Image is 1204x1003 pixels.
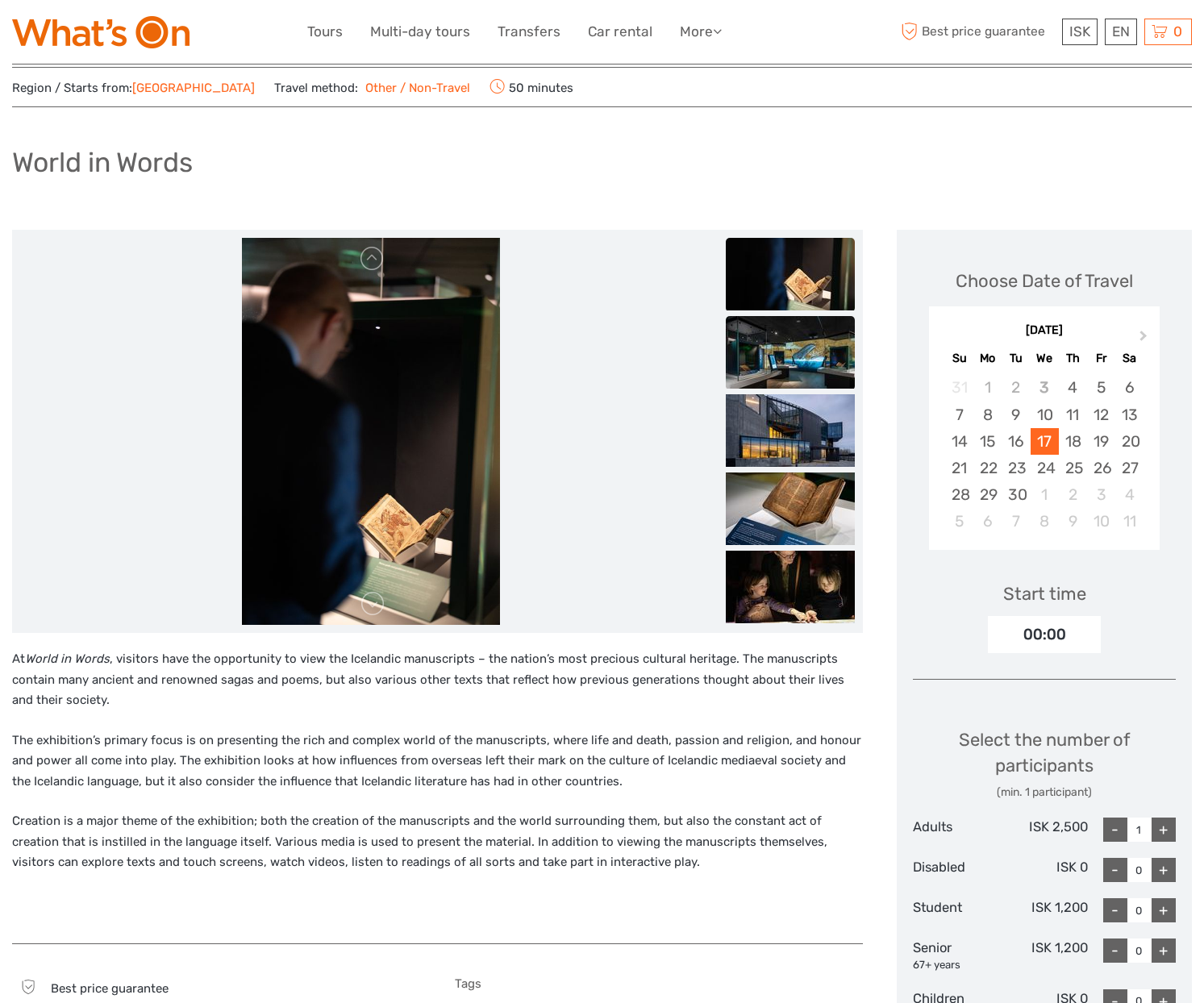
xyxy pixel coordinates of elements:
a: More [680,20,722,44]
div: Choose Wednesday, September 10th, 2025 [1031,402,1059,428]
div: 00:00 [988,616,1101,653]
div: Choose Saturday, September 13th, 2025 [1115,402,1144,428]
div: Choose Monday, October 6th, 2025 [973,508,1002,535]
div: Choose Wednesday, October 1st, 2025 [1031,481,1059,508]
div: + [1152,858,1176,882]
div: Choose Thursday, September 18th, 2025 [1059,428,1087,455]
div: - [1103,938,1127,963]
h5: Tags [455,976,864,991]
div: Choose Wednesday, September 24th, 2025 [1031,455,1059,481]
div: Choose Saturday, October 11th, 2025 [1115,508,1144,535]
img: c6fcf95a98da40459dee04101309cfb6_slider_thumbnail.jpeg [726,316,855,389]
em: World in Words [25,651,110,666]
div: Su [945,348,973,369]
div: Choose Tuesday, September 9th, 2025 [1002,402,1030,428]
a: [GEOGRAPHIC_DATA] [132,81,255,95]
div: Choose Monday, September 15th, 2025 [973,428,1002,455]
div: Choose Friday, September 5th, 2025 [1087,374,1115,401]
div: Choose Tuesday, September 16th, 2025 [1002,428,1030,455]
div: Choose Friday, September 26th, 2025 [1087,455,1115,481]
img: 3ec16c6cecf54cac901a1112aba1a1ca_main_slider.jpeg [242,238,500,625]
p: Creation is a major theme of the exhibition; both the creation of the manuscripts and the world s... [12,811,863,873]
img: 7d7237a72ed94dd4b34f27998bc25c97_slider_thumbnail.jpeg [726,472,855,545]
div: Choose Friday, September 12th, 2025 [1087,402,1115,428]
div: Choose Thursday, September 11th, 2025 [1059,402,1087,428]
div: Disabled [913,858,1001,882]
div: Choose Monday, September 22nd, 2025 [973,455,1002,481]
img: 7f6af11be11a4901a1ecd2b1dbdf857a_slider_thumbnail.jpeg [726,551,855,623]
span: Best price guarantee [897,19,1058,45]
h1: World in Words [12,146,193,179]
div: Select the number of participants [913,727,1176,801]
a: Car rental [588,20,652,44]
div: Choose Saturday, September 27th, 2025 [1115,455,1144,481]
div: Choose Saturday, September 6th, 2025 [1115,374,1144,401]
div: - [1103,898,1127,922]
div: Choose Monday, September 29th, 2025 [973,481,1002,508]
div: We [1031,348,1059,369]
span: ISK [1069,23,1090,40]
div: + [1152,818,1176,842]
button: Next Month [1132,327,1158,352]
div: Choose Sunday, September 21st, 2025 [945,455,973,481]
div: ISK 0 [1001,858,1089,882]
div: Choose Saturday, September 20th, 2025 [1115,428,1144,455]
div: Start time [1003,581,1086,606]
div: + [1152,898,1176,922]
span: Best price guarantee [51,981,169,996]
div: Not available Wednesday, September 3rd, 2025 [1031,374,1059,401]
div: Choose Friday, September 19th, 2025 [1087,428,1115,455]
span: 0 [1171,23,1185,40]
p: The exhibition’s primary focus is on presenting the rich and complex world of the manuscripts, wh... [12,730,863,793]
div: Choose Date of Travel [956,268,1133,293]
div: Fr [1087,348,1115,369]
div: Choose Sunday, October 5th, 2025 [945,508,973,535]
div: Choose Wednesday, October 8th, 2025 [1031,508,1059,535]
span: 50 minutes [490,76,573,98]
div: Tu [1002,348,1030,369]
p: We're away right now. Please check back later! [23,28,182,41]
div: ISK 2,500 [1001,818,1089,842]
div: Mo [973,348,1002,369]
div: Not available Tuesday, September 2nd, 2025 [1002,374,1030,401]
div: Choose Wednesday, September 17th, 2025 [1031,428,1059,455]
div: Not available Monday, September 1st, 2025 [973,374,1002,401]
div: Choose Tuesday, September 23rd, 2025 [1002,455,1030,481]
p: At , visitors have the opportunity to view the Icelandic manuscripts – the nation’s most precious... [12,649,863,711]
div: Choose Saturday, October 4th, 2025 [1115,481,1144,508]
button: Open LiveChat chat widget [185,25,205,44]
div: Choose Tuesday, September 30th, 2025 [1002,481,1030,508]
div: Not available Sunday, August 31st, 2025 [945,374,973,401]
div: (min. 1 participant) [913,785,1176,801]
div: EN [1105,19,1137,45]
div: Adults [913,818,1001,842]
div: ISK 1,200 [1001,938,1089,972]
div: Choose Friday, October 3rd, 2025 [1087,481,1115,508]
div: ISK 1,200 [1001,898,1089,922]
a: Other / Non-Travel [358,81,470,95]
div: Sa [1115,348,1144,369]
div: Choose Thursday, October 9th, 2025 [1059,508,1087,535]
div: + [1152,938,1176,963]
a: Tours [307,20,343,44]
div: Choose Tuesday, October 7th, 2025 [1002,508,1030,535]
div: Choose Thursday, September 4th, 2025 [1059,374,1087,401]
div: Choose Thursday, October 2nd, 2025 [1059,481,1087,508]
div: Student [913,898,1001,922]
div: Choose Friday, October 10th, 2025 [1087,508,1115,535]
div: Choose Sunday, September 7th, 2025 [945,402,973,428]
span: Travel method: [274,76,470,98]
div: Choose Monday, September 8th, 2025 [973,402,1002,428]
div: Senior [913,938,1001,972]
div: Th [1059,348,1087,369]
div: - [1103,818,1127,842]
a: Transfers [498,20,560,44]
div: - [1103,858,1127,882]
div: Choose Thursday, September 25th, 2025 [1059,455,1087,481]
img: 43dde40469e348aeab07758c20336775_slider_thumbnail.jpeg [726,394,855,467]
div: Choose Sunday, September 14th, 2025 [945,428,973,455]
span: Region / Starts from: [12,80,255,97]
div: [DATE] [929,323,1160,339]
div: Choose Sunday, September 28th, 2025 [945,481,973,508]
div: 67+ years [913,958,1001,973]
